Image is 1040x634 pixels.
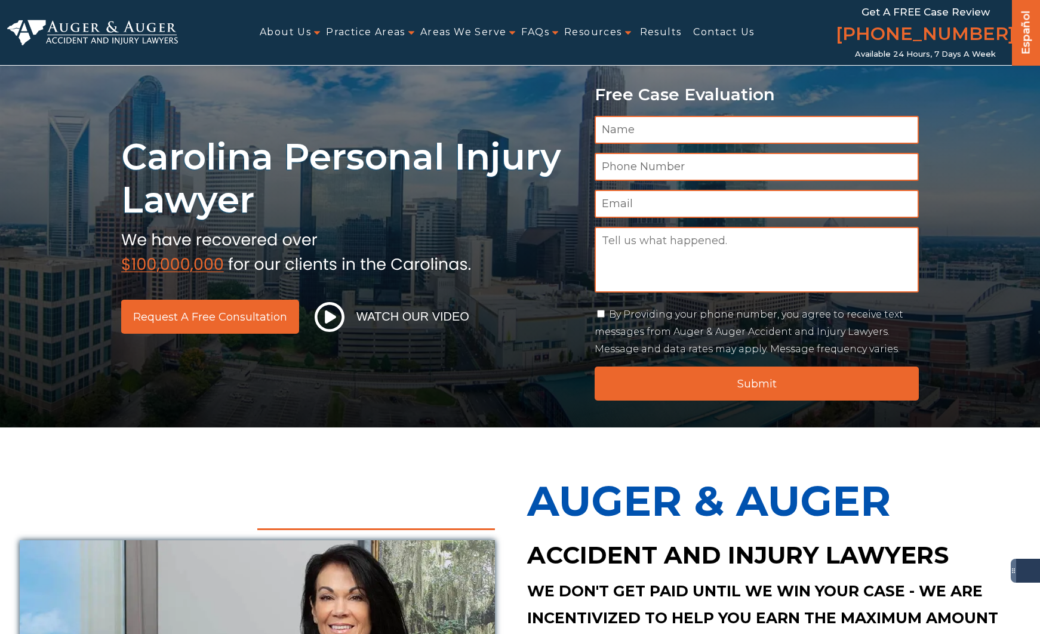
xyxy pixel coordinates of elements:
[836,21,1015,50] a: [PHONE_NUMBER]
[595,309,903,355] label: By Providing your phone number, you agree to receive text messages from Auger & Auger Accident an...
[326,19,405,46] a: Practice Areas
[121,300,299,334] a: Request a Free Consultation
[521,19,549,46] a: FAQs
[595,153,919,181] input: Phone Number
[595,190,919,218] input: Email
[595,116,919,144] input: Name
[861,6,990,18] span: Get a FREE Case Review
[595,85,919,104] p: Free Case Evaluation
[527,463,1020,538] p: Auger & Auger
[121,227,471,273] img: sub text
[564,19,622,46] a: Resources
[420,19,507,46] a: Areas We Serve
[595,367,919,401] input: Submit
[133,312,287,322] span: Request a Free Consultation
[855,50,996,59] span: Available 24 Hours, 7 Days a Week
[640,19,682,46] a: Results
[7,20,178,46] img: Auger & Auger Accident and Injury Lawyers Logo
[121,136,580,221] h1: Carolina Personal Injury Lawyer
[311,301,473,333] button: Watch Our Video
[527,538,1020,572] h2: Accident and Injury Lawyers
[693,19,754,46] a: Contact Us
[260,19,311,46] a: About Us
